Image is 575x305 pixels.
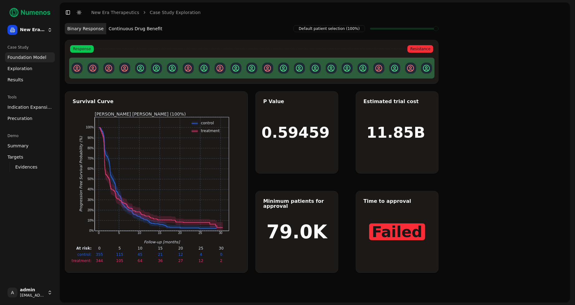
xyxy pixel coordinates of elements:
text: 70% [88,157,94,160]
a: Exploration [5,64,55,74]
text: treatment [201,129,220,133]
span: Indication Expansion [7,104,52,110]
text: control [201,121,214,125]
a: Targets [5,152,55,162]
text: 10% [88,219,94,222]
text: [PERSON_NAME] [PERSON_NAME] (100%) [95,112,186,117]
text: 25 [198,246,203,250]
text: 90% [88,136,94,140]
span: admin [20,287,45,293]
text: 10 [138,231,141,235]
text: 5 [118,231,120,235]
span: New Era Therapeutics [20,27,45,33]
a: Indication Expansion [5,102,55,112]
text: At risk: [76,246,92,250]
span: [EMAIL_ADDRESS] [20,293,45,298]
button: New Era Therapeutics [5,22,55,37]
span: Resistance [407,45,433,53]
text: 0 [98,246,101,250]
text: 30 [219,246,224,250]
text: treatment: [72,259,92,263]
span: Evidences [15,164,37,170]
h1: 79.0K [267,222,327,241]
text: 30% [88,198,94,202]
h1: 11.85B [367,125,425,140]
text: control: [77,252,92,257]
text: 344 [96,259,103,263]
span: Foundation Model [7,54,46,60]
text: 0 [98,231,100,235]
text: 40% [88,188,94,191]
text: 20 [178,246,183,250]
text: 0% [89,229,94,232]
span: Precuration [7,115,32,122]
text: 100% [86,126,94,129]
span: Results [7,77,23,83]
div: Case Study [5,42,55,52]
span: Default patient selection (100%) [293,25,365,32]
text: 5 [118,246,121,250]
text: 355 [96,252,103,257]
text: 2 [220,259,222,263]
div: Demo [5,131,55,141]
text: Follow-up [months] [144,240,180,244]
text: 0 [220,252,222,257]
a: Foundation Model [5,52,55,62]
text: 15 [158,246,163,250]
span: Response [70,45,94,53]
span: Exploration [7,65,32,72]
div: Survival Curve [73,99,240,104]
text: 30 [219,231,223,235]
text: 25 [199,231,202,235]
text: 21 [158,252,163,257]
a: Precuration [5,113,55,123]
span: Summary [7,143,29,149]
nav: breadcrumb [91,9,201,16]
span: Targets [7,154,23,160]
button: Binary Response [65,23,106,34]
text: 20 [178,231,182,235]
text: 27 [178,259,183,263]
span: Failed [369,223,425,240]
text: 12 [178,252,183,257]
h1: 0.59459 [262,125,330,140]
text: 64 [138,259,142,263]
a: New Era Therapeutics [91,9,139,16]
text: 50% [88,177,94,181]
a: Evidences [13,163,47,171]
text: 15 [158,231,162,235]
text: 115 [116,252,123,257]
text: 10 [138,246,142,250]
text: 45 [138,252,142,257]
span: A [7,288,17,298]
div: Tools [5,92,55,102]
a: Results [5,75,55,85]
text: 36 [158,259,163,263]
button: Aadmin[EMAIL_ADDRESS] [5,285,55,300]
text: 20% [88,208,94,212]
a: Case Study Exploration [150,9,201,16]
text: 105 [116,259,123,263]
text: 60% [88,167,94,170]
img: Numenos [5,5,55,20]
a: Summary [5,141,55,151]
text: 4 [200,252,202,257]
text: Progression Free Survival Probability (%) [79,136,83,212]
button: Continuous Drug Benefit [106,23,165,34]
text: 12 [198,259,203,263]
text: 80% [88,146,94,150]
